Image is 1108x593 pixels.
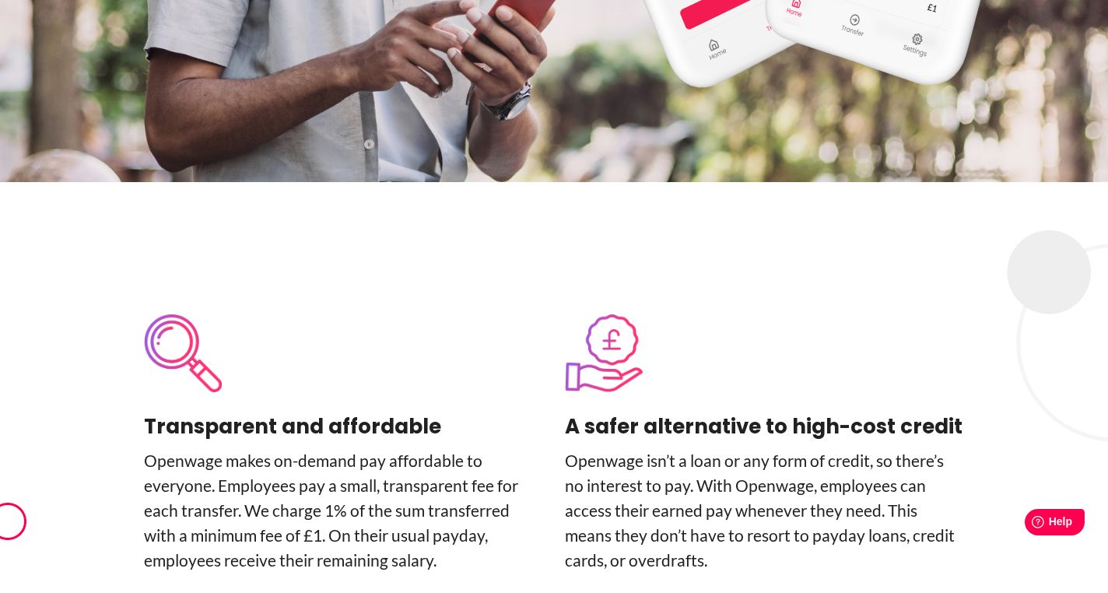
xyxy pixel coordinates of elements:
[969,503,1091,546] iframe: Help widget launcher
[565,411,964,442] h4: A safer alternative to high-cost credit
[565,448,964,573] p: Openwage isn’t a loan or any form of credit, so there’s no interest to pay. With Openwage, employ...
[144,448,543,573] p: Openwage makes on-­demand pay affordable to everyone. Employees pay a small, transparent fee for ...
[144,411,543,442] h4: Transparent and affordable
